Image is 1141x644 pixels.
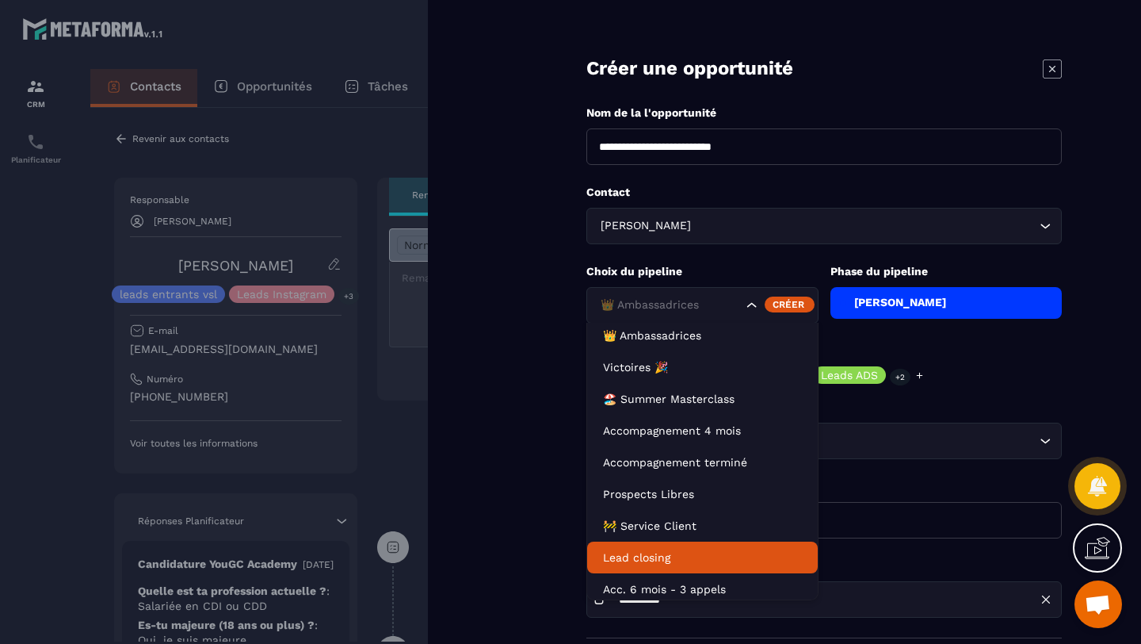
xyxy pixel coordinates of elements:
a: Ouvrir le chat [1074,581,1122,628]
p: Accompagnement 4 mois [603,423,802,439]
p: Nom de la l'opportunité [586,105,1062,121]
input: Search for option [694,217,1036,235]
span: [PERSON_NAME] [597,217,694,235]
p: Victoires 🎉 [603,359,802,375]
p: Accompagnement terminé [603,454,802,470]
p: Choix Étiquette [586,343,1062,358]
p: Choix du pipeline [586,264,819,279]
p: Acc. 6 mois - 3 appels [603,581,802,597]
input: Search for option [597,297,742,314]
div: Search for option [586,208,1062,244]
p: Lead closing [603,550,802,565]
p: Produit [586,400,1062,415]
p: Phase du pipeline [830,264,1063,279]
div: Créer [765,297,815,312]
p: Leads ADS [821,370,878,381]
div: Search for option [586,287,819,324]
div: Search for option [586,423,1062,459]
p: 🚧 Service Client [603,518,802,534]
p: Date de fermeture [586,558,1062,573]
p: Montant [586,479,1062,494]
p: 👑 Ambassadrices [603,328,802,343]
p: Contact [586,185,1062,200]
p: 🏖️ Summer Masterclass [603,391,802,407]
p: +2 [890,369,910,385]
p: Prospects Libres [603,486,802,502]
